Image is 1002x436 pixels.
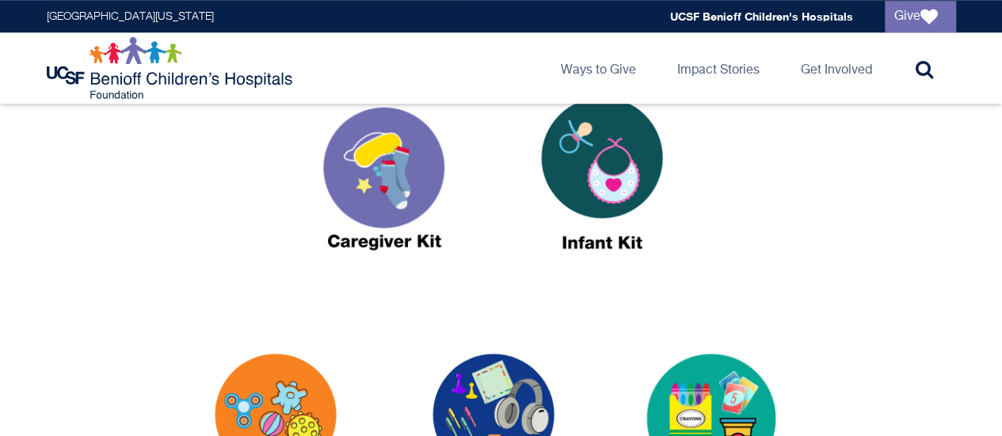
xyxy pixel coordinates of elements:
img: INFANT-KIT_0.png [503,66,701,294]
a: Impact Stories [665,32,772,104]
a: UCSF Benioff Children's Hospitals [670,9,853,23]
img: Logo for UCSF Benioff Children's Hospitals Foundation [47,36,296,100]
img: CAREGIVER-KIT.png [285,66,483,294]
a: Ways to Give [548,32,649,104]
a: Get Involved [788,32,885,104]
a: [GEOGRAPHIC_DATA][US_STATE] [47,11,214,22]
a: Give [885,1,956,32]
